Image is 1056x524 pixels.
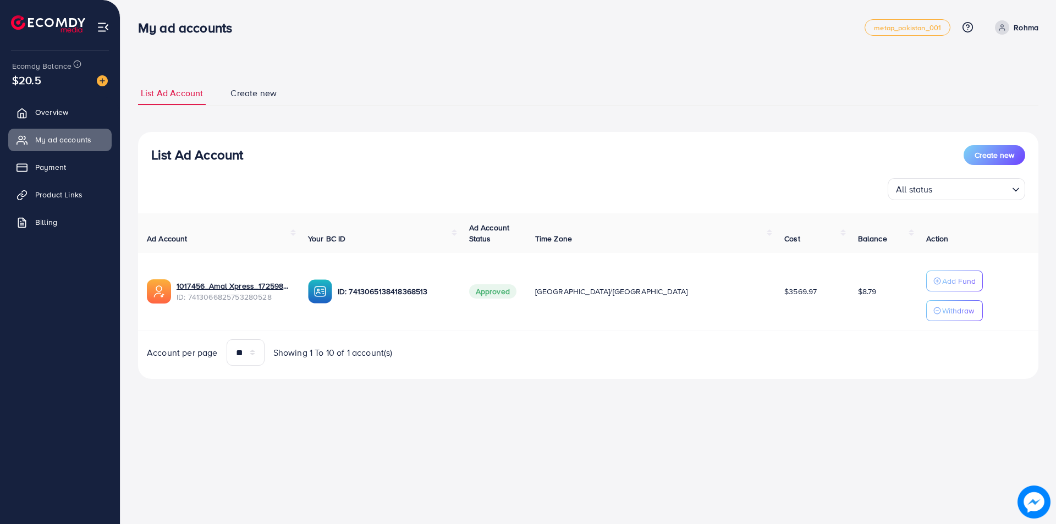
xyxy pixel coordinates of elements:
[784,286,817,297] span: $3569.97
[8,211,112,233] a: Billing
[308,279,332,304] img: ic-ba-acc.ded83a64.svg
[874,24,941,31] span: metap_pakistan_001
[926,233,948,244] span: Action
[894,181,935,197] span: All status
[177,280,290,291] a: 1017456_Amal Xpress_1725989134924
[1014,21,1038,34] p: Rohma
[926,271,983,291] button: Add Fund
[35,217,57,228] span: Billing
[151,147,243,163] h3: List Ad Account
[35,107,68,118] span: Overview
[8,156,112,178] a: Payment
[177,280,290,303] div: <span class='underline'>1017456_Amal Xpress_1725989134924</span></br>7413066825753280528
[8,129,112,151] a: My ad accounts
[469,222,510,244] span: Ad Account Status
[942,304,974,317] p: Withdraw
[975,150,1014,161] span: Create new
[308,233,346,244] span: Your BC ID
[865,19,950,36] a: metap_pakistan_001
[469,284,516,299] span: Approved
[97,75,108,86] img: image
[936,179,1008,197] input: Search for option
[230,87,277,100] span: Create new
[147,233,188,244] span: Ad Account
[784,233,800,244] span: Cost
[35,134,91,145] span: My ad accounts
[138,20,241,36] h3: My ad accounts
[8,184,112,206] a: Product Links
[1018,486,1050,519] img: image
[964,145,1025,165] button: Create new
[535,233,572,244] span: Time Zone
[942,274,976,288] p: Add Fund
[147,279,171,304] img: ic-ads-acc.e4c84228.svg
[35,162,66,173] span: Payment
[858,233,887,244] span: Balance
[177,291,290,302] span: ID: 7413066825753280528
[888,178,1025,200] div: Search for option
[12,60,71,71] span: Ecomdy Balance
[97,21,109,34] img: menu
[338,285,452,298] p: ID: 7413065138418368513
[273,346,393,359] span: Showing 1 To 10 of 1 account(s)
[535,286,688,297] span: [GEOGRAPHIC_DATA]/[GEOGRAPHIC_DATA]
[991,20,1038,35] a: Rohma
[11,15,85,32] img: logo
[926,300,983,321] button: Withdraw
[12,72,41,88] span: $20.5
[35,189,82,200] span: Product Links
[147,346,218,359] span: Account per page
[141,87,203,100] span: List Ad Account
[858,286,877,297] span: $8.79
[8,101,112,123] a: Overview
